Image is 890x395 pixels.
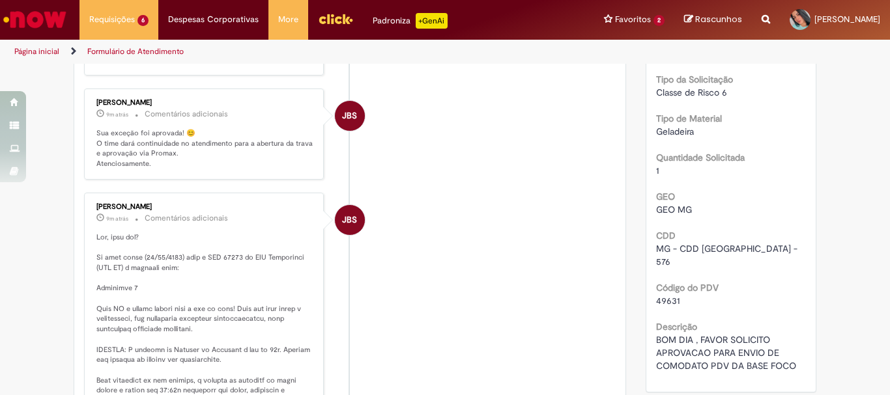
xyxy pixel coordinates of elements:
span: More [278,13,298,26]
span: 6 [137,15,149,26]
span: 9m atrás [106,111,128,118]
small: Comentários adicionais [145,213,228,224]
span: Despesas Corporativas [168,13,259,26]
span: JBS [342,204,357,236]
a: Rascunhos [684,14,742,26]
span: 49631 [656,295,680,306]
span: Rascunhos [695,13,742,25]
span: 9m atrás [106,215,128,223]
span: GEO MG [656,204,692,215]
time: 28/08/2025 11:28:18 [106,111,128,118]
div: [PERSON_NAME] [96,99,313,107]
span: MG - CDD [GEOGRAPHIC_DATA] - 576 [656,243,800,267]
b: GEO [656,191,675,202]
span: 2 [653,15,665,26]
b: Quantidade Solicitada [656,152,745,163]
img: click_logo_yellow_360x200.png [318,9,353,29]
span: Geladeira [656,126,694,137]
p: Sua exceção foi aprovada! 😊 O time dará continuidade no atendimento para a abertura da trava e ap... [96,128,313,169]
div: Jacqueline Batista Shiota [335,205,365,235]
div: [PERSON_NAME] [96,203,313,211]
span: Requisições [89,13,135,26]
a: Formulário de Atendimento [87,46,184,57]
span: 1 [656,165,659,176]
b: CDD [656,230,676,241]
b: Tipo de Material [656,113,722,124]
span: Classe de Risco 6 [656,87,727,98]
span: Favoritos [615,13,651,26]
div: Padroniza [373,13,448,29]
p: +GenAi [416,13,448,29]
small: Comentários adicionais [145,109,228,120]
span: [PERSON_NAME] [814,14,880,25]
span: JBS [342,100,357,131]
time: 28/08/2025 11:28:11 [106,215,128,223]
a: Página inicial [14,46,59,57]
ul: Trilhas de página [10,40,584,64]
b: Código do PDV [656,282,719,293]
b: Tipo da Solicitação [656,74,733,85]
div: Jacqueline Batista Shiota [335,101,365,131]
img: ServiceNow [1,7,68,33]
b: Descrição [656,321,697,333]
span: BOM DIA , FAVOR SOLICITO APROVACAO PARA ENVIO DE COMODATO PDV DA BASE FOCO [656,334,796,372]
